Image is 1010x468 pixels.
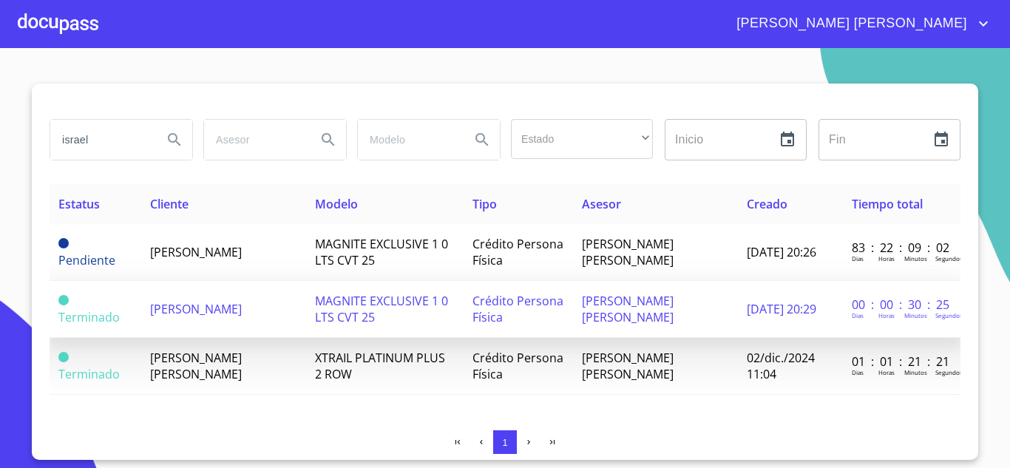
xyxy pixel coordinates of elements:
[502,437,507,448] span: 1
[747,244,816,260] span: [DATE] 20:26
[464,122,500,157] button: Search
[58,352,69,362] span: Terminado
[58,196,100,212] span: Estatus
[315,196,358,212] span: Modelo
[582,350,674,382] span: [PERSON_NAME] [PERSON_NAME]
[582,196,621,212] span: Asesor
[58,238,69,248] span: Pendiente
[582,236,674,268] span: [PERSON_NAME] [PERSON_NAME]
[58,252,115,268] span: Pendiente
[904,254,927,262] p: Minutos
[311,122,346,157] button: Search
[58,295,69,305] span: Terminado
[878,311,895,319] p: Horas
[747,350,815,382] span: 02/dic./2024 11:04
[157,122,192,157] button: Search
[150,244,242,260] span: [PERSON_NAME]
[725,12,975,35] span: [PERSON_NAME] [PERSON_NAME]
[50,120,151,160] input: search
[904,368,927,376] p: Minutos
[747,301,816,317] span: [DATE] 20:29
[747,196,787,212] span: Creado
[493,430,517,454] button: 1
[315,350,445,382] span: XTRAIL PLATINUM PLUS 2 ROW
[358,120,458,160] input: search
[852,254,864,262] p: Dias
[852,240,952,256] p: 83 : 22 : 09 : 02
[582,293,674,325] span: [PERSON_NAME] [PERSON_NAME]
[852,311,864,319] p: Dias
[150,350,242,382] span: [PERSON_NAME] [PERSON_NAME]
[904,311,927,319] p: Minutos
[935,368,963,376] p: Segundos
[204,120,305,160] input: search
[725,12,992,35] button: account of current user
[472,350,563,382] span: Crédito Persona Física
[852,353,952,370] p: 01 : 01 : 21 : 21
[150,196,189,212] span: Cliente
[852,196,923,212] span: Tiempo total
[472,293,563,325] span: Crédito Persona Física
[511,119,653,159] div: ​
[58,366,120,382] span: Terminado
[878,368,895,376] p: Horas
[935,311,963,319] p: Segundos
[852,368,864,376] p: Dias
[315,236,448,268] span: MAGNITE EXCLUSIVE 1 0 LTS CVT 25
[58,309,120,325] span: Terminado
[472,236,563,268] span: Crédito Persona Física
[878,254,895,262] p: Horas
[472,196,497,212] span: Tipo
[150,301,242,317] span: [PERSON_NAME]
[852,296,952,313] p: 00 : 00 : 30 : 25
[315,293,448,325] span: MAGNITE EXCLUSIVE 1 0 LTS CVT 25
[935,254,963,262] p: Segundos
